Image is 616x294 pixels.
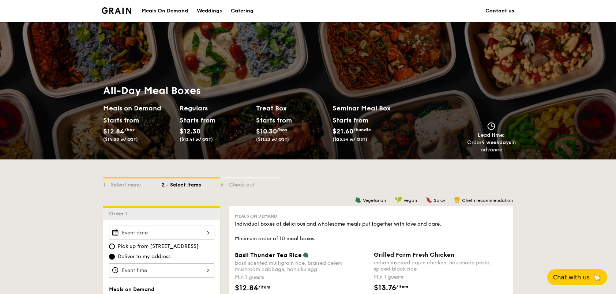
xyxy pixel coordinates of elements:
[109,254,115,260] input: Deliver to my address
[235,214,277,219] span: Meals on Demand
[118,253,170,260] span: Deliver to my address
[395,196,402,203] img: icon-vegan.f8ff3823.svg
[434,198,445,203] span: Spicy
[426,196,432,203] img: icon-spicy.37a8142b.svg
[235,274,368,281] div: Min 1 guests
[103,103,174,113] h2: Meals on Demand
[235,284,258,293] span: $12.84
[256,115,289,126] div: Starts from
[553,274,590,281] span: Chat with us
[103,84,409,97] h1: All-Day Meal Boxes
[118,243,199,250] span: Pick up from [STREET_ADDRESS]
[109,211,131,217] span: Order 1
[374,283,396,292] span: $13.76
[102,7,131,14] img: Grain
[109,286,154,293] span: Meals on Demand
[467,139,516,154] div: Order in advance
[277,127,288,132] span: /box
[333,137,367,142] span: ($23.54 w/ GST)
[478,132,505,138] span: Lead time:
[486,122,497,130] img: icon-clock.2db775ea.svg
[220,178,279,189] div: 3 - Check out
[256,103,327,113] h2: Treat Box
[162,178,220,189] div: 2 - Select items
[355,196,361,203] img: icon-vegetarian.fe4039eb.svg
[103,127,124,135] span: $12.84
[403,198,417,203] span: Vegan
[462,198,513,203] span: Chef's recommendation
[333,115,368,126] div: Starts from
[124,127,135,132] span: /box
[103,178,162,189] div: 1 - Select menu
[235,260,368,272] div: basil scented multigrain rice, braised celery mushroom cabbage, hanjuku egg
[353,127,371,132] span: /bundle
[374,274,507,281] div: Min 1 guests
[396,284,408,289] span: /item
[303,251,309,258] img: icon-vegetarian.fe4039eb.svg
[374,260,507,272] div: indian inspired cajun chicken, housmade pesto, spiced black rice
[454,196,461,203] img: icon-chef-hat.a58ddaea.svg
[256,127,277,135] span: $10.30
[109,263,214,278] input: Event time
[180,137,213,142] span: ($13.41 w/ GST)
[235,220,507,242] div: Individual boxes of delicious and wholesome meals put together with love and care. Minimum order ...
[109,244,115,249] input: Pick up from [STREET_ADDRESS]
[103,137,138,142] span: ($14.00 w/ GST)
[481,139,511,146] strong: 4 weekdays
[333,103,409,113] h2: Seminar Meal Box
[547,269,607,285] button: Chat with us🦙
[363,198,386,203] span: Vegetarian
[180,103,250,113] h2: Regulars
[109,226,214,240] input: Event date
[235,252,302,259] span: Basil Thunder Tea Rice
[258,284,270,290] span: /item
[256,137,289,142] span: ($11.23 w/ GST)
[374,251,454,258] span: Grilled Farm Fresh Chicken
[180,127,200,135] span: $12.30
[103,115,136,126] div: Starts from
[180,115,212,126] div: Starts from
[593,273,601,282] span: 🦙
[102,7,131,14] a: Logotype
[333,127,353,135] span: $21.60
